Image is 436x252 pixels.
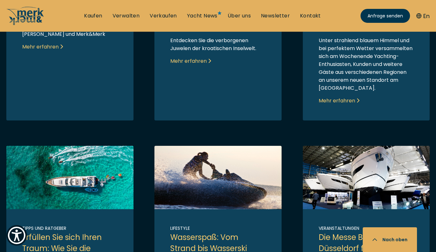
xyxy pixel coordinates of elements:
a: Kontakt [300,12,321,19]
a: Verwalten [113,12,140,19]
button: Nach oben [363,227,417,252]
a: Newsletter [261,12,290,19]
button: En [416,12,430,20]
a: Anfrage senden [361,9,410,23]
a: Verkaufen [150,12,177,19]
button: Show Accessibility Preferences [6,225,27,246]
a: Yacht News [187,12,218,19]
a: Kaufen [84,12,102,19]
a: Über uns [228,12,251,19]
span: Anfrage senden [368,13,403,19]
